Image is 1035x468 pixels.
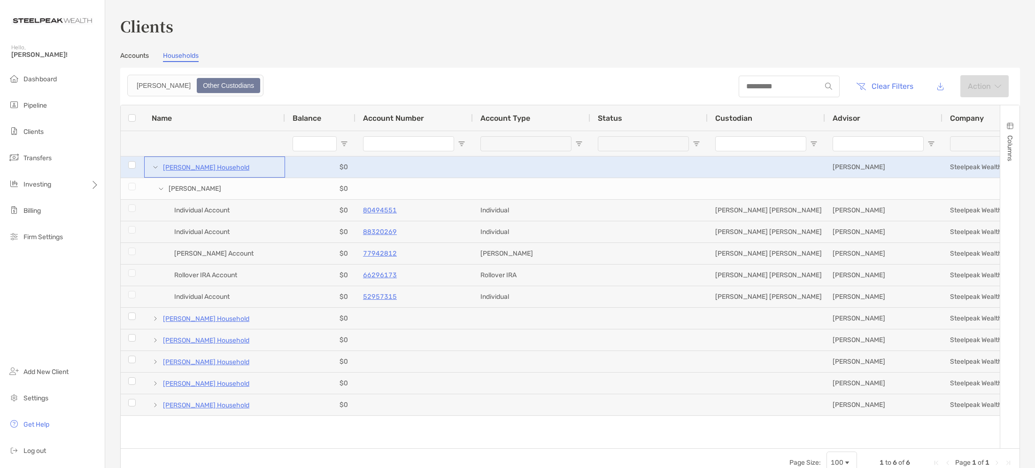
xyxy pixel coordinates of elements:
[285,200,355,221] div: $0
[473,265,590,286] div: Rollover IRA
[885,459,891,467] span: to
[810,140,818,148] button: Open Filter Menu
[849,76,920,97] button: Clear Filters
[473,286,590,307] div: Individual
[473,200,590,221] div: Individual
[880,459,884,467] span: 1
[363,204,397,216] a: 80494551
[198,79,259,92] div: Other Custodians
[8,152,20,163] img: transfers icon
[825,83,832,90] img: input icon
[1004,459,1012,467] div: Last Page
[708,243,825,264] div: [PERSON_NAME] [PERSON_NAME]
[8,418,20,429] img: get-help icon
[598,114,622,123] span: Status
[8,125,20,137] img: clients icon
[972,459,976,467] span: 1
[825,200,942,221] div: [PERSON_NAME]
[163,52,199,62] a: Households
[473,243,590,264] div: [PERSON_NAME]
[950,114,984,123] span: Company
[163,335,249,346] p: [PERSON_NAME] Household
[285,156,355,178] div: $0
[933,459,940,467] div: First Page
[293,136,337,151] input: Balance Filter Input
[458,140,465,148] button: Open Filter Menu
[825,329,942,351] div: [PERSON_NAME]
[363,248,397,259] p: 77942812
[363,226,397,238] p: 88320269
[898,459,904,467] span: of
[893,459,897,467] span: 6
[23,394,48,402] span: Settings
[825,265,942,286] div: [PERSON_NAME]
[473,221,590,242] div: Individual
[23,421,49,429] span: Get Help
[825,351,942,372] div: [PERSON_NAME]
[163,378,249,390] a: [PERSON_NAME] Household
[825,243,942,264] div: [PERSON_NAME]
[693,140,700,148] button: Open Filter Menu
[825,373,942,394] div: [PERSON_NAME]
[285,286,355,307] div: $0
[8,99,20,110] img: pipeline icon
[23,447,46,455] span: Log out
[285,308,355,329] div: $0
[23,101,47,109] span: Pipeline
[995,84,1001,89] img: arrow
[825,394,942,415] div: [PERSON_NAME]
[174,246,254,261] span: [PERSON_NAME] Account
[363,269,397,281] a: 66296173
[11,51,99,59] span: [PERSON_NAME]!
[363,136,454,151] input: Account Number Filter Input
[708,286,825,307] div: [PERSON_NAME] [PERSON_NAME]
[833,114,860,123] span: Advisor
[789,459,821,467] div: Page Size:
[825,156,942,178] div: [PERSON_NAME]
[833,136,924,151] input: Advisor Filter Input
[955,459,971,467] span: Page
[831,459,843,467] div: 100
[23,128,44,136] span: Clients
[163,399,249,411] a: [PERSON_NAME] Household
[23,75,57,83] span: Dashboard
[23,368,69,376] span: Add New Client
[163,356,249,368] a: [PERSON_NAME] Household
[285,351,355,372] div: $0
[131,79,196,92] div: Zoe
[575,140,583,148] button: Open Filter Menu
[23,154,52,162] span: Transfers
[8,204,20,216] img: billing icon
[163,313,249,325] a: [PERSON_NAME] Household
[293,114,321,123] span: Balance
[285,243,355,264] div: $0
[1006,135,1014,161] span: Columns
[340,140,348,148] button: Open Filter Menu
[285,265,355,286] div: $0
[285,373,355,394] div: $0
[285,329,355,351] div: $0
[127,75,263,96] div: segmented control
[363,291,397,303] p: 52957315
[960,75,1009,97] button: Actionarrow
[906,459,910,467] span: 6
[985,459,989,467] span: 1
[163,162,249,173] a: [PERSON_NAME] Household
[8,445,20,456] img: logout icon
[174,203,230,218] span: Individual Account
[978,459,984,467] span: of
[8,231,20,242] img: firm-settings icon
[8,73,20,84] img: dashboard icon
[825,308,942,329] div: [PERSON_NAME]
[23,207,41,215] span: Billing
[715,114,752,123] span: Custodian
[927,140,935,148] button: Open Filter Menu
[715,136,806,151] input: Custodian Filter Input
[11,4,93,38] img: Zoe Logo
